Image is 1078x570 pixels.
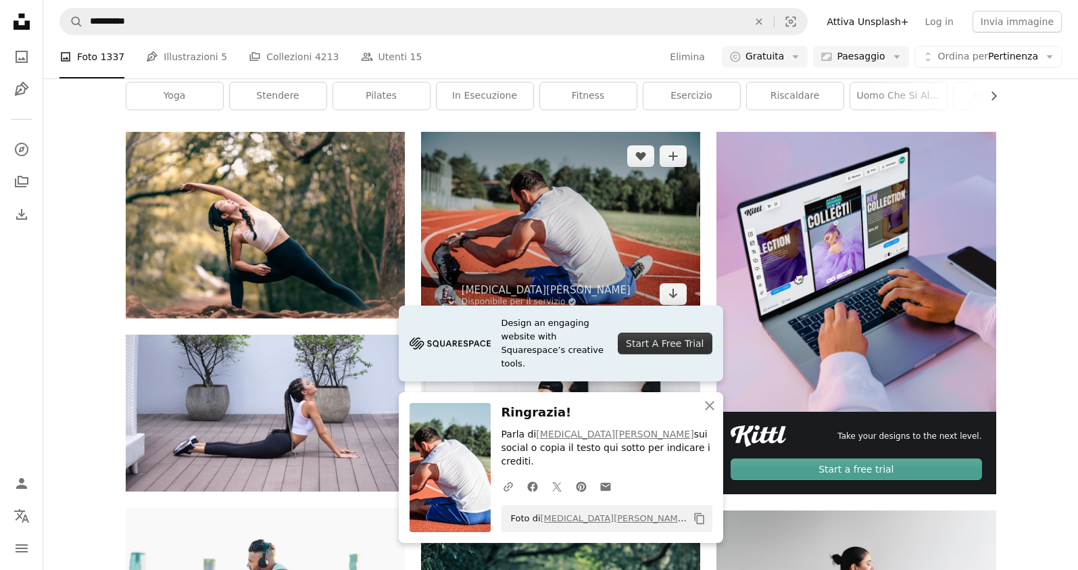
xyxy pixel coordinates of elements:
button: Ordina perPertinenza [914,46,1062,68]
a: stendere [230,82,326,110]
span: 5 [221,49,227,64]
span: 15 [410,49,422,64]
span: Paesaggio [837,50,885,64]
img: file-1711049718225-ad48364186d3image [731,425,786,447]
span: Foto di su [504,508,688,529]
p: Parla di sui social o copia il testo qui sotto per indicare i crediti. [501,428,712,469]
span: Design an engaging website with Squarespace’s creative tools. [501,316,608,371]
a: Condividi su Pinterest [569,473,593,500]
a: Condividi per email [593,473,618,500]
a: donna in reggiseno sportivo bianco e leggings neri che fa yoga [126,406,405,419]
a: uomo in top bianco senza maniche [421,218,700,231]
a: [MEDICAL_DATA][PERSON_NAME] [541,513,687,523]
button: Elimina [669,46,706,68]
a: Esplora [8,136,35,163]
img: Vai al profilo di Alora Griffiths [435,285,456,306]
a: Illustrazioni [8,76,35,103]
div: Start a free trial [731,458,981,480]
a: in esecuzione [437,82,533,110]
form: Trova visual in tutto il sito [59,8,808,35]
span: 4213 [315,49,339,64]
button: Copia negli appunti [688,507,711,530]
span: Gratuita [745,50,785,64]
a: Take your designs to the next level.Start a free trial [716,132,996,494]
button: scorri la lista a destra [981,82,996,110]
span: Pertinenza [938,50,1038,64]
a: Uomo che si allunga [850,82,947,110]
a: Attiva Unsplash+ [818,11,916,32]
a: Download [660,283,687,305]
div: Start A Free Trial [618,333,712,354]
a: Design an engaging website with Squarespace’s creative tools.Start A Free Trial [399,306,723,381]
a: pilates [333,82,430,110]
span: Ordina per [938,51,988,62]
a: Condividi su Facebook [520,473,545,500]
a: Condividi su Twitter [545,473,569,500]
a: meditazione [954,82,1050,110]
button: Invia immagine [973,11,1062,32]
a: Collezioni 4213 [249,35,339,78]
button: Elimina [744,9,774,34]
button: Paesaggio [813,46,908,68]
img: uomo in top bianco senza maniche [421,132,700,318]
a: Home — Unsplash [8,8,35,38]
a: Foto [8,43,35,70]
img: file-1719664968387-83d5a3f4d758image [716,132,996,411]
a: Cronologia download [8,201,35,228]
img: donna in reggiseno sportivo bianco e leggings neri che fa yoga [126,335,405,492]
a: Log in [917,11,962,32]
button: Mi piace [627,145,654,167]
a: Illustrazioni 5 [146,35,227,78]
a: Accedi / Registrati [8,470,35,497]
button: Lingua [8,502,35,529]
span: Take your designs to the next level. [837,431,981,442]
h3: Ringrazia! [501,403,712,423]
a: Utenti 15 [361,35,422,78]
button: Cerca su Unsplash [60,9,83,34]
a: donna in canotta bianca e leggings neri che fa yoga durante il giorno [126,218,405,231]
a: [MEDICAL_DATA][PERSON_NAME] [536,429,693,440]
a: Collezioni [8,168,35,195]
button: Menu [8,535,35,562]
a: esercizio [643,82,740,110]
button: Ricerca visiva [775,9,807,34]
img: file-1705255347840-230a6ab5bca9image [410,333,491,354]
a: [MEDICAL_DATA][PERSON_NAME] [462,283,631,297]
button: Aggiungi alla Collezione [660,145,687,167]
button: Gratuita [722,46,808,68]
a: fitness [540,82,637,110]
a: yoga [126,82,223,110]
img: donna in canotta bianca e leggings neri che fa yoga durante il giorno [126,132,405,318]
a: Disponibile per il servizio [462,297,631,308]
a: riscaldare [747,82,843,110]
